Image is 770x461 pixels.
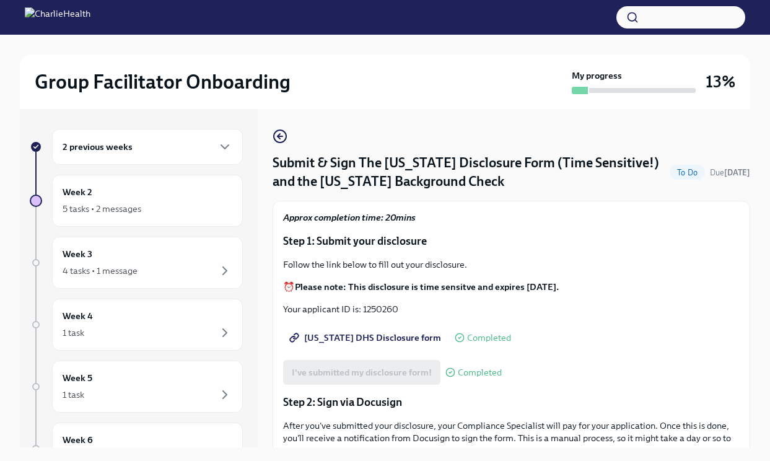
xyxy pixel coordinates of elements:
p: ⏰ [283,281,740,293]
div: 1 task [63,327,84,339]
h6: Week 3 [63,247,92,261]
p: After you've submitted your disclosure, your Compliance Specialist will pay for your application.... [283,419,740,457]
div: 4 tasks • 1 message [63,265,138,277]
div: 1 task [63,389,84,401]
a: Week 41 task [30,299,243,351]
h6: Week 2 [63,185,92,199]
img: CharlieHealth [25,7,90,27]
p: Your applicant ID is: 1250260 [283,303,740,315]
p: Step 1: Submit your disclosure [283,234,740,248]
h6: Week 6 [63,433,93,447]
h6: 2 previous weeks [63,140,133,154]
div: 5 tasks • 2 messages [63,203,141,215]
strong: My progress [572,69,622,82]
h6: Week 5 [63,371,92,385]
strong: Please note: This disclosure is time sensitve and expires [DATE]. [295,281,559,292]
h2: Group Facilitator Onboarding [35,69,291,94]
strong: Approx completion time: 20mins [283,212,416,223]
span: Due [710,168,750,177]
p: Follow the link below to fill out your disclosure. [283,258,740,271]
span: To Do [670,168,705,177]
div: 2 previous weeks [52,129,243,165]
a: Week 51 task [30,361,243,413]
h3: 13% [706,71,735,93]
h4: Submit & Sign The [US_STATE] Disclosure Form (Time Sensitive!) and the [US_STATE] Background Check [273,154,665,191]
p: Step 2: Sign via Docusign [283,395,740,410]
h6: Week 4 [63,309,93,323]
span: September 17th, 2025 10:00 [710,167,750,178]
span: [US_STATE] DHS Disclosure form [292,331,441,344]
a: [US_STATE] DHS Disclosure form [283,325,450,350]
strong: [DATE] [724,168,750,177]
span: Completed [467,333,511,343]
a: Week 25 tasks • 2 messages [30,175,243,227]
span: Completed [458,368,502,377]
a: Week 34 tasks • 1 message [30,237,243,289]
